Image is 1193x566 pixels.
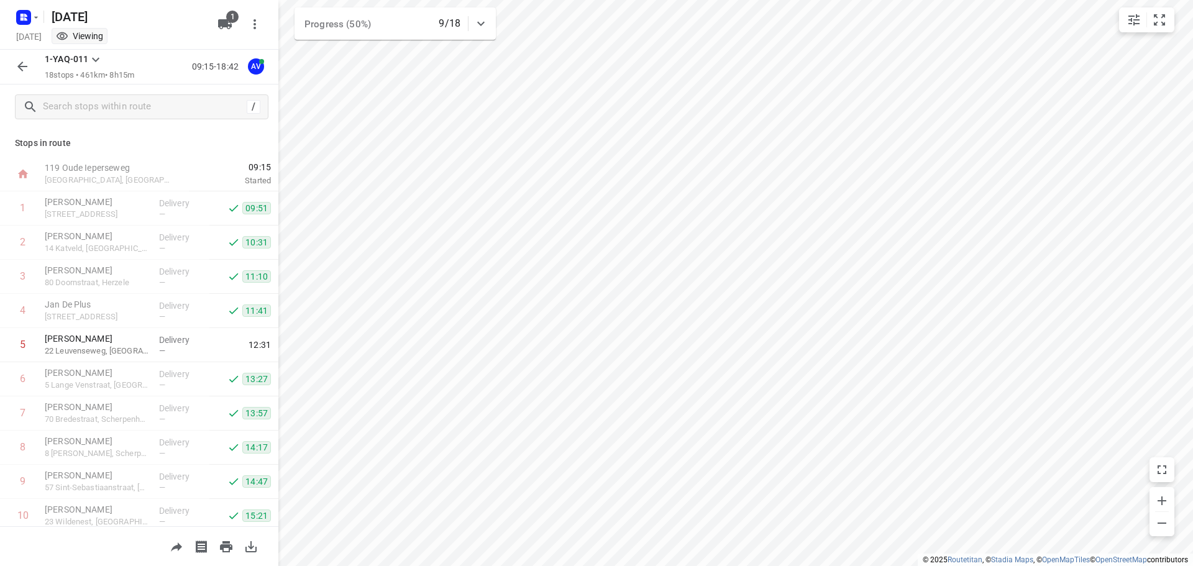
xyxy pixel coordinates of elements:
[295,7,496,40] div: Progress (50%)9/18
[213,12,237,37] button: 1
[45,264,149,276] p: [PERSON_NAME]
[242,202,271,214] span: 09:51
[159,470,205,483] p: Delivery
[159,436,205,449] p: Delivery
[242,270,271,283] span: 11:10
[189,540,214,552] span: Print shipping labels
[20,475,25,487] div: 9
[159,504,205,517] p: Delivery
[159,368,205,380] p: Delivery
[1119,7,1174,32] div: small contained button group
[45,469,149,482] p: [PERSON_NAME]
[159,346,165,355] span: —
[45,230,149,242] p: [PERSON_NAME]
[159,483,165,492] span: —
[45,276,149,289] p: 80 Doornstraat, Herzele
[1147,7,1172,32] button: Fit zoom
[227,202,240,214] svg: Done
[43,98,247,117] input: Search stops within route
[159,231,205,244] p: Delivery
[227,270,240,283] svg: Done
[20,441,25,453] div: 8
[439,16,460,31] p: 9/18
[239,540,263,552] span: Download route
[192,60,244,73] p: 09:15-18:42
[227,304,240,317] svg: Done
[20,339,25,350] div: 5
[45,401,149,413] p: [PERSON_NAME]
[45,447,149,460] p: 8 Goede Weide, Scherpenheuvel-Zichem
[159,209,165,219] span: —
[159,380,165,390] span: —
[159,197,205,209] p: Delivery
[242,373,271,385] span: 13:27
[242,304,271,317] span: 11:41
[164,540,189,552] span: Share route
[56,30,103,42] div: You are currently in view mode. To make any changes, go to edit project.
[20,270,25,282] div: 3
[45,196,149,208] p: [PERSON_NAME]
[242,475,271,488] span: 14:47
[227,441,240,454] svg: Done
[45,503,149,516] p: [PERSON_NAME]
[159,278,165,287] span: —
[242,509,271,522] span: 15:21
[159,312,165,321] span: —
[20,373,25,385] div: 6
[923,555,1188,564] li: © 2025 , © , © © contributors
[45,516,149,528] p: 23 Wildenest, [GEOGRAPHIC_DATA]
[45,413,149,426] p: 70 Bredestraat, Scherpenheuvel-Zichem
[242,407,271,419] span: 13:57
[244,60,268,72] span: Assigned to Axel Verzele
[159,449,165,458] span: —
[45,174,174,186] p: [GEOGRAPHIC_DATA], [GEOGRAPHIC_DATA]
[227,236,240,249] svg: Done
[242,441,271,454] span: 14:17
[45,162,174,174] p: 119 Oude Ieperseweg
[227,509,240,522] svg: Done
[247,100,260,114] div: /
[189,175,271,187] p: Started
[45,53,88,66] p: 1-YAQ-011
[227,475,240,488] svg: Done
[159,414,165,424] span: —
[226,11,239,23] span: 1
[991,555,1033,564] a: Stadia Maps
[948,555,982,564] a: Routetitan
[159,244,165,253] span: —
[20,304,25,316] div: 4
[45,345,149,357] p: 22 Leuvenseweg, [GEOGRAPHIC_DATA]
[189,161,271,173] span: 09:15
[20,236,25,248] div: 2
[159,334,205,346] p: Delivery
[45,435,149,447] p: [PERSON_NAME]
[304,19,371,30] span: Progress (50%)
[45,70,134,81] p: 18 stops • 461km • 8h15m
[249,339,271,351] span: 12:31
[227,373,240,385] svg: Done
[1042,555,1090,564] a: OpenMapTiles
[227,407,240,419] svg: Done
[45,208,149,221] p: 46 Stationsstraat, Oudenaarde
[20,202,25,214] div: 1
[214,540,239,552] span: Print route
[45,379,149,391] p: 5 Lange Venstraat, Tremelo
[45,367,149,379] p: [PERSON_NAME]
[1095,555,1147,564] a: OpenStreetMap
[159,517,165,526] span: —
[242,236,271,249] span: 10:31
[1122,7,1146,32] button: Map settings
[159,299,205,312] p: Delivery
[17,509,29,521] div: 10
[15,137,263,150] p: Stops in route
[45,298,149,311] p: Jan De Plus
[20,407,25,419] div: 7
[45,482,149,494] p: 57 Sint-Sebastiaanstraat, [GEOGRAPHIC_DATA]
[45,332,149,345] p: [PERSON_NAME]
[45,311,149,323] p: [STREET_ADDRESS]
[159,402,205,414] p: Delivery
[159,265,205,278] p: Delivery
[45,242,149,255] p: 14 Katveld, Sint-Lievens-Houtem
